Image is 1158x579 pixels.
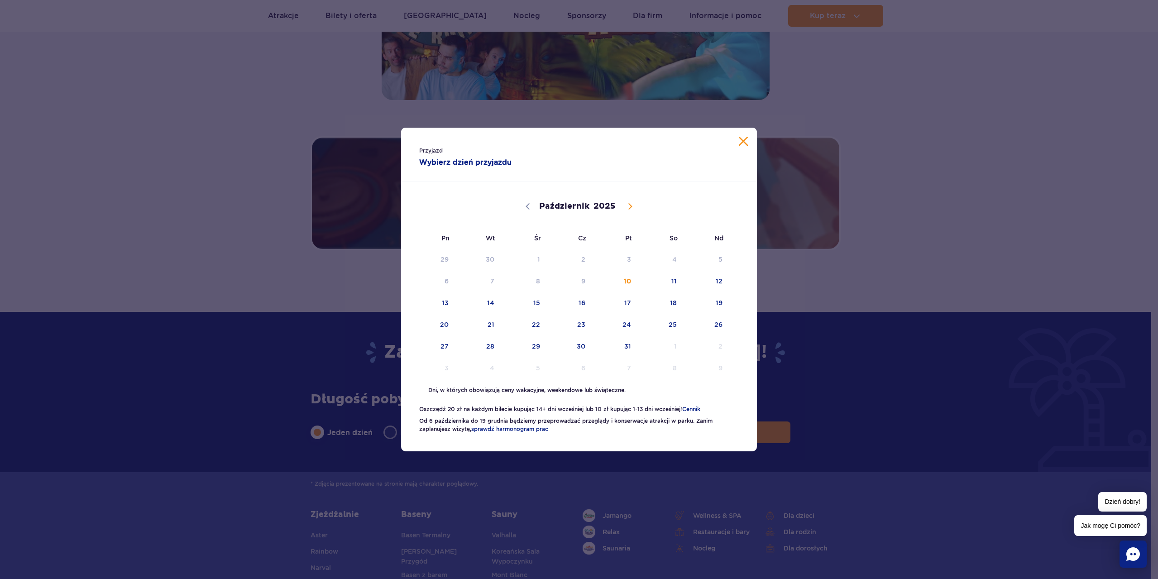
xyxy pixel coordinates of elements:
[419,386,739,394] li: Dni, w których obowiązują ceny wakacyjne, weekendowe lub świąteczne.
[456,314,502,335] span: Październik 21, 2025
[684,314,730,335] span: Październik 26, 2025
[593,249,638,270] span: Październik 3, 2025
[419,146,561,155] span: Przyjazd
[638,314,684,335] span: Październik 25, 2025
[682,406,700,412] a: Cennik
[547,314,593,335] span: Październik 23, 2025
[593,292,638,313] span: Październik 17, 2025
[547,358,593,378] span: Listopad 6, 2025
[638,249,684,270] span: Październik 4, 2025
[419,417,739,433] li: Od 6 października do 19 grudnia będziemy przeprowadzać przeglądy i konserwacje atrakcji w parku. ...
[638,228,684,249] span: So
[502,292,547,313] span: Październik 15, 2025
[456,249,502,270] span: Wrzesień 30, 2025
[638,292,684,313] span: Październik 18, 2025
[456,271,502,292] span: Październik 7, 2025
[684,336,730,357] span: Listopad 2, 2025
[410,336,456,357] span: Październik 27, 2025
[684,271,730,292] span: Październik 12, 2025
[456,336,502,357] span: Październik 28, 2025
[502,358,547,378] span: Listopad 5, 2025
[547,228,593,249] span: Cz
[410,249,456,270] span: Wrzesień 29, 2025
[410,314,456,335] span: Październik 20, 2025
[684,249,730,270] span: Październik 5, 2025
[502,228,547,249] span: Śr
[456,228,502,249] span: Wt
[1120,541,1147,568] div: Chat
[419,157,561,168] strong: Wybierz dzień przyjazdu
[547,249,593,270] span: Październik 2, 2025
[684,292,730,313] span: Październik 19, 2025
[547,292,593,313] span: Październik 16, 2025
[593,271,638,292] span: Październik 10, 2025
[638,271,684,292] span: Październik 11, 2025
[410,358,456,378] span: Listopad 3, 2025
[547,271,593,292] span: Październik 9, 2025
[593,228,638,249] span: Pt
[456,292,502,313] span: Październik 14, 2025
[456,358,502,378] span: Listopad 4, 2025
[502,314,547,335] span: Październik 22, 2025
[410,292,456,313] span: Październik 13, 2025
[684,228,730,249] span: Nd
[1098,492,1147,512] span: Dzień dobry!
[1074,515,1147,536] span: Jak mogę Ci pomóc?
[502,336,547,357] span: Październik 29, 2025
[419,405,739,413] li: Oszczędź 20 zł na każdym bilecie kupując 14+ dni wcześniej lub 10 zł kupując 1-13 dni wcześniej!
[593,314,638,335] span: Październik 24, 2025
[739,137,748,146] button: Zamknij kalendarz
[638,336,684,357] span: Listopad 1, 2025
[547,336,593,357] span: Październik 30, 2025
[684,358,730,378] span: Listopad 9, 2025
[638,358,684,378] span: Listopad 8, 2025
[593,358,638,378] span: Listopad 7, 2025
[410,228,456,249] span: Pn
[471,426,548,432] a: sprawdź harmonogram prac
[502,271,547,292] span: Październik 8, 2025
[410,271,456,292] span: Październik 6, 2025
[502,249,547,270] span: Październik 1, 2025
[593,336,638,357] span: Październik 31, 2025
